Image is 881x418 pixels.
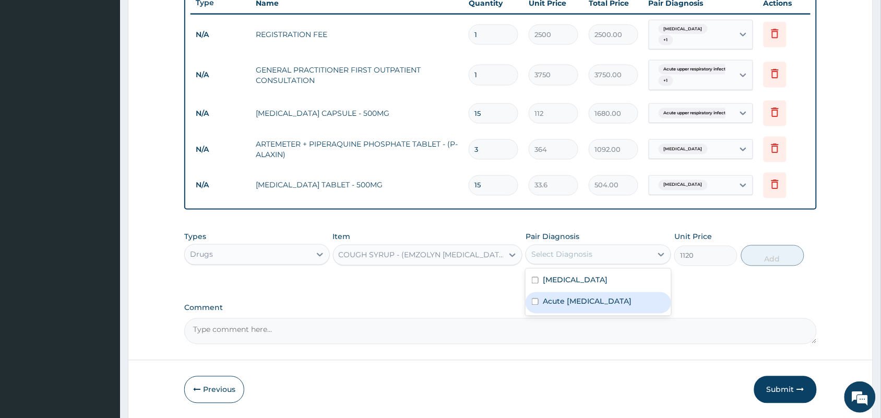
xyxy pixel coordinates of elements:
span: [MEDICAL_DATA] [659,24,708,34]
td: REGISTRATION FEE [251,24,463,45]
td: N/A [191,140,251,159]
img: d_794563401_company_1708531726252_794563401 [19,52,42,78]
div: Select Diagnosis [531,249,592,260]
label: [MEDICAL_DATA] [543,275,608,285]
div: Drugs [190,249,213,260]
span: [MEDICAL_DATA] [659,144,708,154]
span: + 1 [659,35,673,45]
span: [MEDICAL_DATA] [659,180,708,190]
td: N/A [191,25,251,44]
div: COUGH SYRUP - (EMZOLYN [MEDICAL_DATA]) [339,250,505,260]
button: Add [741,245,804,266]
span: Acute upper respiratory infect... [659,108,734,118]
div: Minimize live chat window [171,5,196,30]
textarea: Type your message and hit 'Enter' [5,285,199,321]
td: [MEDICAL_DATA] CAPSULE - 500MG [251,103,463,124]
td: N/A [191,65,251,85]
div: Chat with us now [54,58,175,72]
td: GENERAL PRACTITIONER FIRST OUTPATIENT CONSULTATION [251,59,463,91]
td: [MEDICAL_DATA] TABLET - 500MG [251,175,463,196]
label: Types [184,233,206,242]
button: Submit [754,376,817,403]
span: Acute upper respiratory infect... [659,64,734,75]
span: + 1 [659,76,673,86]
td: N/A [191,176,251,195]
td: N/A [191,104,251,123]
button: Previous [184,376,244,403]
label: Pair Diagnosis [526,232,579,242]
label: Unit Price [674,232,712,242]
span: We're online! [61,132,144,237]
label: Comment [184,304,817,313]
td: ARTEMETER + PIPERAQUINE PHOSPHATE TABLET - (P-ALAXIN) [251,134,463,165]
label: Item [333,232,351,242]
label: Acute [MEDICAL_DATA] [543,296,632,307]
